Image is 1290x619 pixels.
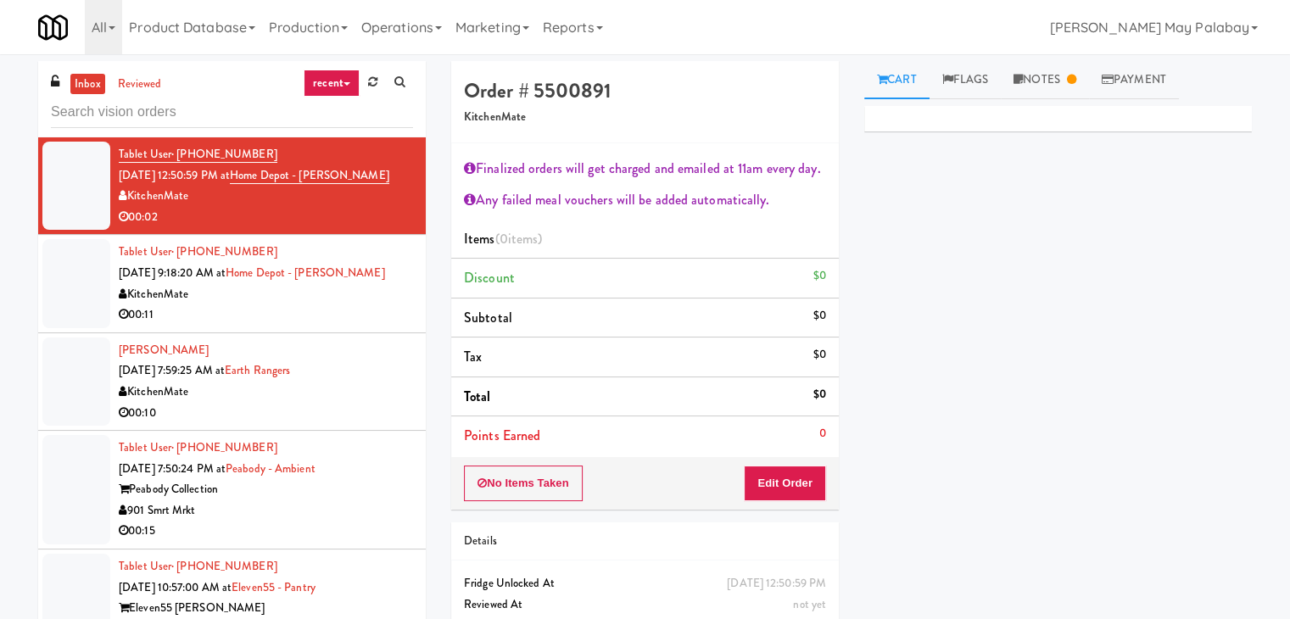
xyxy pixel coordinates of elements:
[38,431,426,549] li: Tablet User· [PHONE_NUMBER][DATE] 7:50:24 PM atPeabody - AmbientPeabody Collection901 Smrt Mrkt00:15
[225,362,290,378] a: Earth Rangers
[464,308,512,327] span: Subtotal
[119,382,413,403] div: KitchenMate
[495,229,543,248] span: (0 )
[38,333,426,431] li: [PERSON_NAME][DATE] 7:59:25 AM atEarth RangersKitchenMate00:10
[171,439,277,455] span: · [PHONE_NUMBER]
[464,187,826,213] div: Any failed meal vouchers will be added automatically.
[38,137,426,235] li: Tablet User· [PHONE_NUMBER][DATE] 12:50:59 PM atHome Depot - [PERSON_NAME]KitchenMate00:02
[813,265,826,287] div: $0
[119,521,413,542] div: 00:15
[230,167,389,184] a: Home Depot - [PERSON_NAME]
[119,403,413,424] div: 00:10
[119,304,413,326] div: 00:11
[464,531,826,552] div: Details
[464,426,540,445] span: Points Earned
[464,594,826,616] div: Reviewed At
[119,439,277,455] a: Tablet User· [PHONE_NUMBER]
[171,558,277,574] span: · [PHONE_NUMBER]
[819,423,826,444] div: 0
[508,229,539,248] ng-pluralize: items
[930,61,1002,99] a: Flags
[119,579,232,595] span: [DATE] 10:57:00 AM at
[813,384,826,405] div: $0
[119,243,277,259] a: Tablet User· [PHONE_NUMBER]
[232,579,316,595] a: Eleven55 - Pantry
[464,111,826,124] h5: KitchenMate
[119,284,413,305] div: KitchenMate
[171,146,277,162] span: · [PHONE_NUMBER]
[1001,61,1089,99] a: Notes
[119,146,277,163] a: Tablet User· [PHONE_NUMBER]
[119,558,277,574] a: Tablet User· [PHONE_NUMBER]
[51,97,413,128] input: Search vision orders
[38,235,426,332] li: Tablet User· [PHONE_NUMBER][DATE] 9:18:20 AM atHome Depot - [PERSON_NAME]KitchenMate00:11
[744,466,826,501] button: Edit Order
[464,347,482,366] span: Tax
[119,500,413,521] div: 901 Smrt Mrkt
[171,243,277,259] span: · [PHONE_NUMBER]
[464,466,583,501] button: No Items Taken
[793,596,826,612] span: not yet
[464,80,826,102] h4: Order # 5500891
[1089,61,1179,99] a: Payment
[813,305,826,326] div: $0
[38,13,68,42] img: Micromart
[119,167,230,183] span: [DATE] 12:50:59 PM at
[119,207,413,228] div: 00:02
[727,573,826,594] div: [DATE] 12:50:59 PM
[226,460,316,477] a: Peabody - Ambient
[464,268,515,287] span: Discount
[464,387,491,406] span: Total
[464,156,826,181] div: Finalized orders will get charged and emailed at 11am every day.
[464,229,542,248] span: Items
[304,70,360,97] a: recent
[119,265,226,281] span: [DATE] 9:18:20 AM at
[813,344,826,365] div: $0
[119,342,209,358] a: [PERSON_NAME]
[464,573,826,594] div: Fridge Unlocked At
[70,74,105,95] a: inbox
[119,479,413,500] div: Peabody Collection
[226,265,385,281] a: Home Depot - [PERSON_NAME]
[864,61,930,99] a: Cart
[119,598,413,619] div: Eleven55 [PERSON_NAME]
[119,362,225,378] span: [DATE] 7:59:25 AM at
[119,460,226,477] span: [DATE] 7:50:24 PM at
[114,74,166,95] a: reviewed
[119,186,413,207] div: KitchenMate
